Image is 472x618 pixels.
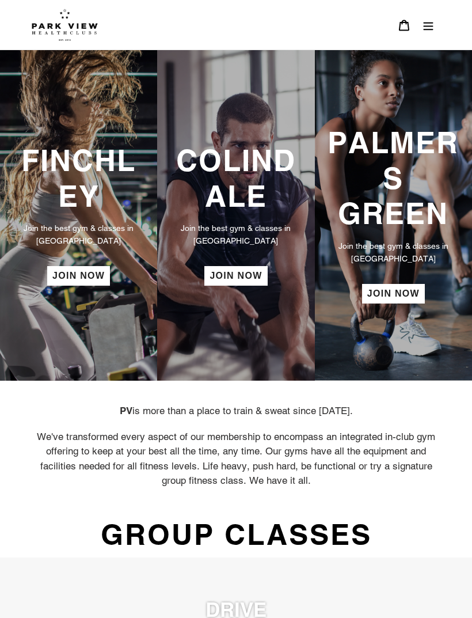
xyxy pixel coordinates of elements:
p: We've transformed every aspect of our membership to encompass an integrated in-club gym offering ... [32,430,440,488]
button: Menu [416,12,440,37]
p: is more than a place to train & sweat since [DATE]. [32,404,440,419]
strong: PV [120,405,132,416]
p: Join the best gym & classes in [GEOGRAPHIC_DATA] [326,240,460,265]
span: GROUP CLASSES [98,511,375,558]
h3: COLINDALE [169,143,303,214]
img: Park view health clubs is a gym near you. [32,9,98,41]
h3: FINCHLEY [12,143,146,214]
p: Join the best gym & classes in [GEOGRAPHIC_DATA] [12,222,146,247]
p: Join the best gym & classes in [GEOGRAPHIC_DATA] [169,222,303,247]
a: JOIN NOW: Colindale Membership [204,266,267,286]
a: JOIN NOW: Palmers Green Membership [362,284,425,304]
h3: PALMERS GREEN [326,125,460,231]
a: JOIN NOW: Finchley Membership [47,266,110,286]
